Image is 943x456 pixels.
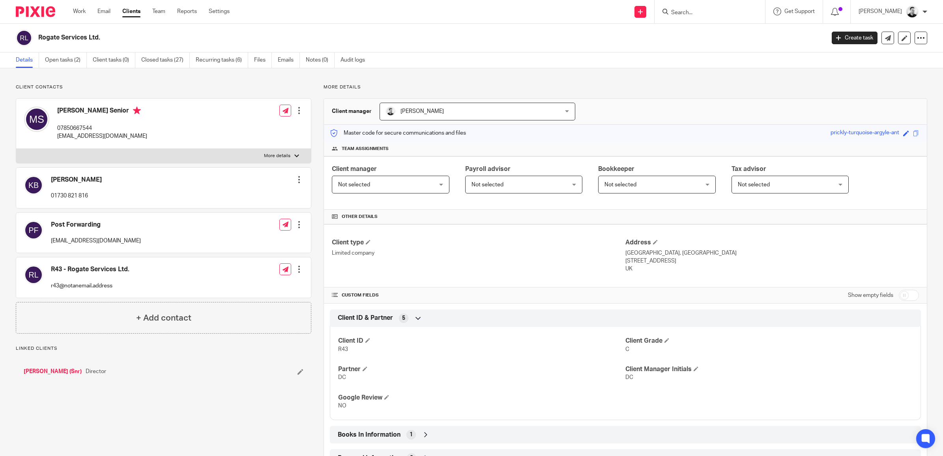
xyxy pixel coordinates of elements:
[332,249,625,257] p: Limited company
[324,84,927,90] p: More details
[400,109,444,114] span: [PERSON_NAME]
[625,365,913,373] h4: Client Manager Initials
[471,182,503,188] span: Not selected
[598,166,634,172] span: Bookkeeper
[386,107,395,116] img: Dave_2025.jpg
[16,53,39,68] a: Details
[278,53,300,68] a: Emails
[338,314,393,322] span: Client ID & Partner
[57,132,147,140] p: [EMAIL_ADDRESS][DOMAIN_NAME]
[141,53,190,68] a: Closed tasks (27)
[625,375,633,380] span: DC
[341,53,371,68] a: Audit logs
[264,153,290,159] p: More details
[402,314,405,322] span: 5
[38,34,664,42] h2: Rogate Services Ltd.
[338,347,348,352] span: R43
[57,107,147,116] h4: [PERSON_NAME] Senior
[338,431,400,439] span: Books In Information
[831,129,899,138] div: prickly-turquoise-argyle-ant
[410,431,413,439] span: 1
[338,365,625,373] h4: Partner
[625,337,913,345] h4: Client Grade
[196,53,248,68] a: Recurring tasks (6)
[16,84,311,90] p: Client contacts
[136,312,191,324] h4: + Add contact
[625,265,919,273] p: UK
[51,176,102,184] h4: [PERSON_NAME]
[625,347,629,352] span: C
[332,107,372,115] h3: Client manager
[133,107,141,114] i: Primary
[86,368,106,375] span: Director
[332,292,625,298] h4: CUSTOM FIELDS
[152,8,165,15] a: Team
[332,238,625,247] h4: Client type
[338,394,625,402] h4: Google Review
[209,8,230,15] a: Settings
[97,8,110,15] a: Email
[848,291,893,299] label: Show empty fields
[832,32,878,44] a: Create task
[332,166,377,172] span: Client manager
[670,9,741,17] input: Search
[625,238,919,247] h4: Address
[122,8,140,15] a: Clients
[93,53,135,68] a: Client tasks (0)
[51,265,129,274] h4: R43 - Rogate Services Ltd.
[342,146,389,152] span: Team assignments
[57,124,147,132] p: 07850667544
[51,192,102,200] p: 01730 821 816
[338,403,346,409] span: NO
[51,237,141,245] p: [EMAIL_ADDRESS][DOMAIN_NAME]
[16,345,311,352] p: Linked clients
[254,53,272,68] a: Files
[51,221,141,229] h4: Post Forwarding
[45,53,87,68] a: Open tasks (2)
[24,176,43,195] img: svg%3E
[51,282,129,290] p: r43@notanemail.address
[16,6,55,17] img: Pixie
[342,214,378,220] span: Other details
[338,337,625,345] h4: Client ID
[859,8,902,15] p: [PERSON_NAME]
[465,166,511,172] span: Payroll advisor
[625,257,919,265] p: [STREET_ADDRESS]
[24,368,82,375] a: [PERSON_NAME] (Snr)
[24,107,49,132] img: svg%3E
[306,53,335,68] a: Notes (0)
[906,6,919,18] img: Dave_2025.jpg
[732,166,766,172] span: Tax advisor
[338,375,346,380] span: DC
[338,182,370,188] span: Not selected
[604,182,636,188] span: Not selected
[24,221,43,240] img: svg%3E
[16,30,32,46] img: svg%3E
[24,265,43,284] img: svg%3E
[738,182,770,188] span: Not selected
[784,9,815,14] span: Get Support
[177,8,197,15] a: Reports
[73,8,86,15] a: Work
[330,129,466,137] p: Master code for secure communications and files
[625,249,919,257] p: [GEOGRAPHIC_DATA], [GEOGRAPHIC_DATA]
